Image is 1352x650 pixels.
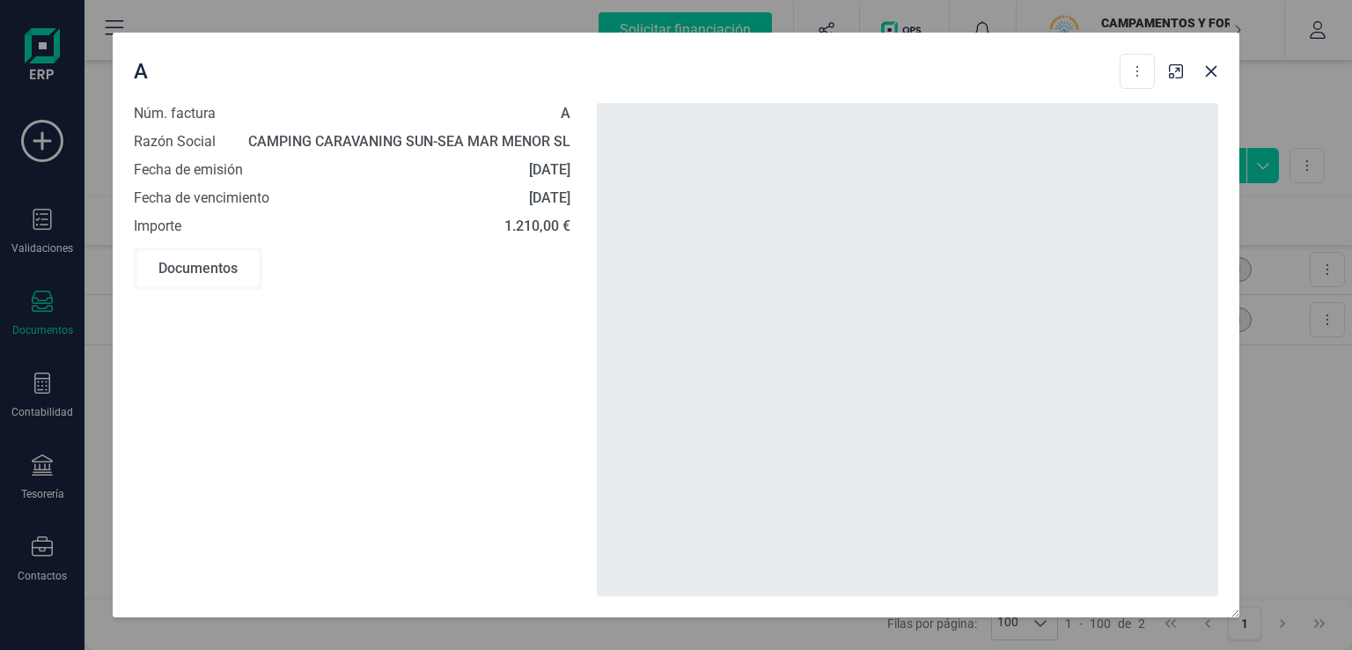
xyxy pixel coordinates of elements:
[134,159,243,181] span: Fecha de emisión
[134,216,181,237] span: Importe
[529,161,570,178] strong: [DATE]
[529,189,570,206] strong: [DATE]
[504,218,570,234] strong: 1.210,00 €
[134,57,148,85] span: A
[134,103,216,124] span: Núm. factura
[561,105,570,122] strong: A
[137,251,259,286] div: Documentos
[248,133,570,150] strong: CAMPING CARAVANING SUN-SEA MAR MENOR SL
[134,188,269,209] span: Fecha de vencimiento
[1197,57,1225,85] button: Close
[134,131,216,152] span: Razón Social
